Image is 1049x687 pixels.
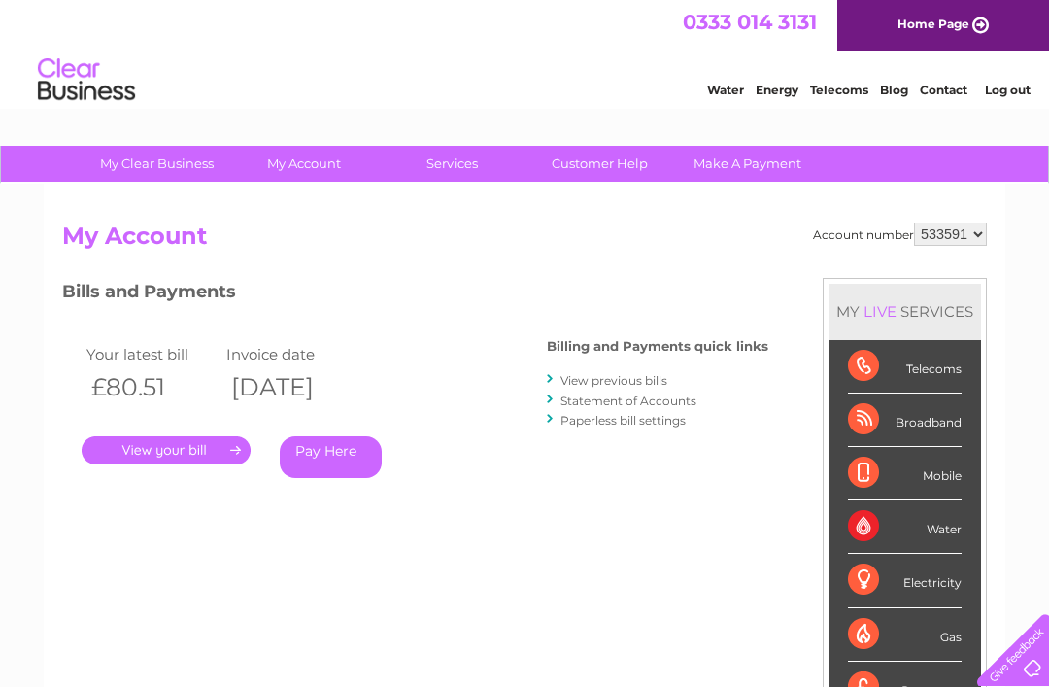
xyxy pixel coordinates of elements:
div: Account number [813,223,987,246]
img: logo.png [37,51,136,110]
h4: Billing and Payments quick links [547,339,768,354]
div: Water [848,500,962,554]
a: My Clear Business [77,146,237,182]
div: Telecoms [848,340,962,394]
div: Clear Business is a trading name of Verastar Limited (registered in [GEOGRAPHIC_DATA] No. 3667643... [67,11,985,94]
th: [DATE] [221,367,361,407]
a: Paperless bill settings [560,413,686,428]
div: Gas [848,608,962,662]
a: Contact [920,83,967,97]
a: Services [372,146,532,182]
a: Water [707,83,744,97]
a: Blog [880,83,908,97]
div: Electricity [848,554,962,607]
h3: Bills and Payments [62,278,768,312]
div: Mobile [848,447,962,500]
td: Your latest bill [82,341,221,367]
a: Customer Help [520,146,680,182]
div: MY SERVICES [829,284,981,339]
th: £80.51 [82,367,221,407]
a: Telecoms [810,83,868,97]
a: Energy [756,83,798,97]
a: My Account [224,146,385,182]
td: Invoice date [221,341,361,367]
a: Pay Here [280,436,382,478]
a: Make A Payment [667,146,828,182]
div: Broadband [848,394,962,447]
a: Log out [985,83,1031,97]
div: LIVE [860,302,900,321]
a: Statement of Accounts [560,394,696,408]
a: View previous bills [560,373,667,388]
a: 0333 014 3131 [683,10,817,34]
h2: My Account [62,223,987,259]
a: . [82,436,251,464]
